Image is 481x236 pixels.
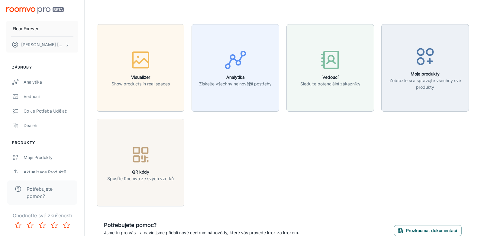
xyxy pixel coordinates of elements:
[104,221,299,229] h6: Potřebujete pomoc?
[381,64,469,70] a: Moje produktyZobrazte si a spravujte všechny své produkty
[286,64,374,70] a: VedoucíSledujte potenciální zákazníky
[111,81,170,87] p: Show products in real spaces
[24,122,78,129] div: Dealeři
[199,81,272,87] p: Získejte všechny nejnovější postřehy
[6,7,64,14] img: Roomvo PRO Beta
[24,219,36,231] button: Rate 2 star
[97,24,184,112] button: VisualizerShow products in real spaces
[381,24,469,112] button: Moje produktyZobrazte si a spravujte všechny své produkty
[286,24,374,112] button: VedoucíSledujte potenciální zákazníky
[24,93,78,100] div: Vedoucí
[111,74,170,81] h6: Visualizer
[60,219,73,231] button: Rate 5 star
[24,79,78,85] div: Analytika
[13,25,38,32] p: Floor Forever
[24,108,78,114] div: Co je potřeba udělat:
[192,64,279,70] a: AnalytikaZískejte všechny nejnovější postřehy
[199,74,272,81] h6: Analytika
[97,159,184,165] a: QR kódySpusťte Roomvo ze svých vzorků
[385,71,465,77] h6: Moje produkty
[24,154,78,161] div: Moje produkty
[107,175,174,182] p: Spusťte Roomvo ze svých vzorků
[36,219,48,231] button: Rate 3 star
[107,169,174,175] h6: QR kódy
[300,81,360,87] p: Sledujte potenciální zákazníky
[394,225,462,236] button: Prozkoumat dokumentaci
[12,219,24,231] button: Rate 1 star
[6,37,78,53] button: [PERSON_NAME] [PERSON_NAME]
[192,24,279,112] button: AnalytikaZískejte všechny nejnovější postřehy
[48,219,60,231] button: Rate 4 star
[21,41,64,48] p: [PERSON_NAME] [PERSON_NAME]
[97,119,184,206] button: QR kódySpusťte Roomvo ze svých vzorků
[27,185,70,200] span: Potřebujete pomoc?
[104,229,299,236] p: Jsme tu pro vás – a navíc jsme přidali nové centrum nápovědy, které vás provede krok za krokem.
[385,77,465,91] p: Zobrazte si a spravujte všechny své produkty
[5,212,79,219] p: Ohodnoťte své zkušenosti
[24,169,78,175] div: Aktualizace produktů
[394,227,462,233] a: Prozkoumat dokumentaci
[6,21,78,37] button: Floor Forever
[300,74,360,81] h6: Vedoucí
